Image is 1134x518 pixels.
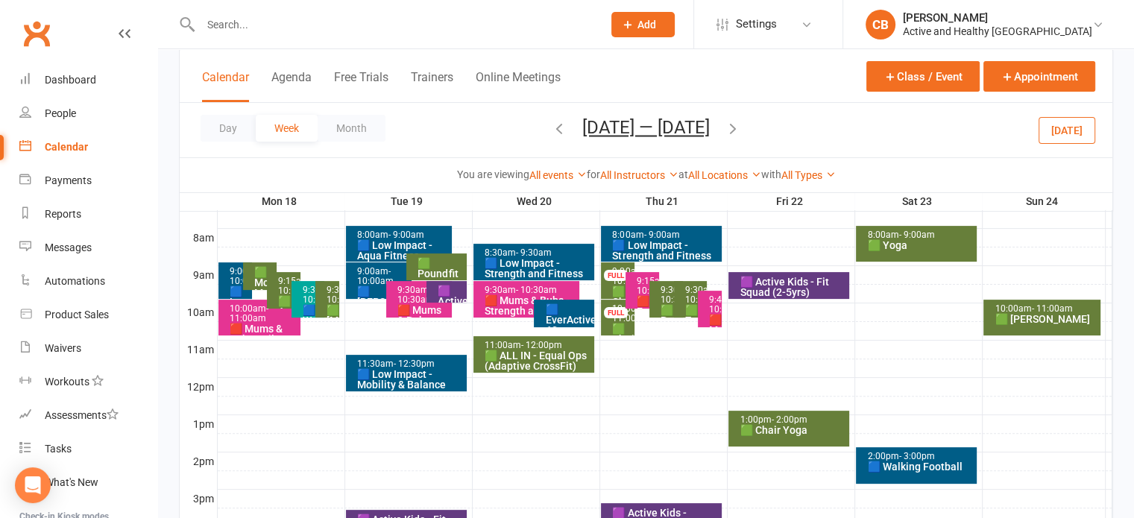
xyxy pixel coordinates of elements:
[484,285,576,295] div: 9:30am
[739,415,846,425] div: 1:00pm
[15,467,51,503] div: Open Intercom Messenger
[612,303,651,323] span: - 11:00am
[637,19,656,31] span: Add
[484,341,591,350] div: 11:00am
[708,315,719,377] div: 🟥 Mums & Bubs - Pilates
[356,369,464,390] div: 🟦 Low Impact - Mobility & Balance
[19,432,157,466] a: Tasks
[229,304,297,323] div: 10:00am
[736,7,777,41] span: Settings
[19,399,157,432] a: Assessments
[326,305,336,347] div: 🟩 [MEDICAL_DATA] Care Yoga
[637,276,673,296] span: - 10:15am
[45,208,81,220] div: Reports
[516,247,552,258] span: - 9:30am
[600,169,678,181] a: All Instructors
[19,97,157,130] a: People
[230,303,268,323] span: - 11:00am
[903,11,1092,25] div: [PERSON_NAME]
[611,323,631,355] div: 🟩 Chair Yoga
[357,266,394,286] span: - 10:00am
[898,230,934,240] span: - 9:00am
[866,461,974,472] div: 🟦 Walking Football
[472,192,599,211] th: Wed 20
[196,14,592,35] input: Search...
[19,198,157,231] a: Reports
[180,265,217,284] th: 9am
[45,309,109,320] div: Product Sales
[994,314,1097,324] div: 🟩 [PERSON_NAME]
[256,115,318,142] button: Week
[544,304,591,335] div: 🟦 EverActive 60+
[660,285,680,305] div: 9:30am
[302,305,322,367] div: 🟦 Women and Girls - Pilates
[180,228,217,247] th: 8am
[684,285,705,305] div: 9:30am
[685,285,722,305] span: - 10:30am
[1039,116,1095,143] button: [DATE]
[660,305,680,326] div: 🟩 Boxercise
[356,230,449,240] div: 8:00am
[761,168,781,180] strong: with
[180,414,217,433] th: 1pm
[611,12,675,37] button: Add
[708,295,719,315] div: 9:45am
[599,192,727,211] th: Thu 21
[983,61,1095,92] button: Appointment
[344,192,472,211] th: Tue 19
[437,285,464,390] div: 🟪 Active Kids - Zumba Kids Jr (4-6 yrs) ($5)
[781,169,836,181] a: All Types
[678,168,688,180] strong: at
[229,267,249,286] div: 9:00am
[180,452,217,470] th: 2pm
[45,141,88,153] div: Calendar
[604,270,628,281] div: FULL
[866,452,974,461] div: 2:00pm
[643,230,679,240] span: - 9:00am
[521,340,562,350] span: - 12:00pm
[19,365,157,399] a: Workouts
[271,70,312,102] button: Agenda
[611,267,631,286] div: 9:00am
[484,258,591,279] div: 🟦 Low Impact - Strength and Fitness
[45,174,92,186] div: Payments
[582,117,710,138] button: [DATE] — [DATE]
[898,451,934,461] span: - 3:00pm
[356,240,449,271] div: 🟦 Low Impact - Aqua Fitness (Zumba)
[277,296,297,327] div: 🟩 Aqua Fitness
[771,414,807,425] span: - 2:00pm
[397,305,449,336] div: 🟥 Mums & Bubs - Yoga
[727,192,854,211] th: Fri 22
[303,285,339,305] span: - 10:30am
[318,115,385,142] button: Month
[202,70,249,102] button: Calendar
[739,425,846,435] div: 🟩 Chair Yoga
[394,359,435,369] span: - 12:30pm
[866,240,974,250] div: 🟩 Yoga
[180,489,217,508] th: 3pm
[529,169,587,181] a: All events
[484,350,591,371] div: 🟩 ALL IN - Equal Ops (Adaptive CrossFit)
[688,169,761,181] a: All Locations
[484,295,576,316] div: 🟥 Mums & Bubs - Strength and Tone
[636,277,656,296] div: 9:15am
[411,70,453,102] button: Trainers
[19,63,157,97] a: Dashboard
[417,258,464,300] div: 🟩 Poundfit x Barre Pilates
[356,267,409,286] div: 9:00am
[388,230,424,240] span: - 9:00am
[253,267,274,298] div: 🟩 Moving Meditation
[229,323,297,344] div: 🟥 Mums & Bubs - Pilates
[611,240,719,261] div: 🟦 Low Impact - Strength and Fitness
[604,307,628,318] div: FULL
[866,230,974,240] div: 8:00am
[19,231,157,265] a: Messages
[994,304,1097,314] div: 10:00am
[45,275,105,287] div: Automations
[45,342,81,354] div: Waivers
[516,285,557,295] span: - 10:30am
[661,285,697,305] span: - 10:30am
[19,466,157,499] a: What's New
[277,277,297,296] div: 9:15am
[1031,303,1072,314] span: - 11:00am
